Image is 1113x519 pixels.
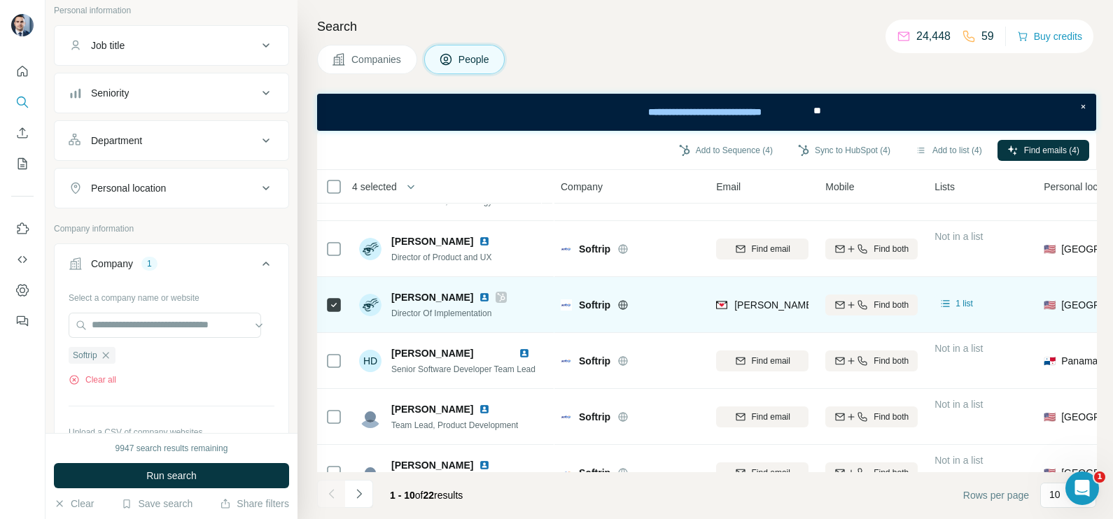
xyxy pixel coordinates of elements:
[955,297,973,310] span: 1 list
[561,355,572,367] img: Logo of Softrip
[1044,242,1056,256] span: 🇺🇸
[345,480,373,508] button: Navigate to next page
[874,355,909,367] span: Find both
[916,28,951,45] p: 24,448
[391,348,473,359] span: [PERSON_NAME]
[146,469,197,483] span: Run search
[352,180,397,194] span: 4 selected
[317,17,1096,36] h4: Search
[561,180,603,194] span: Company
[11,120,34,145] button: Enrich CSV
[479,404,490,415] img: LinkedIn logo
[579,410,610,424] span: Softrip
[716,239,808,259] button: Find email
[423,490,435,501] span: 22
[906,140,992,161] button: Add to list (4)
[874,243,909,255] span: Find both
[934,343,983,354] span: Not in a list
[115,442,228,455] div: 9947 search results remaining
[716,180,741,194] span: Email
[997,140,1089,161] button: Find emails (4)
[934,455,983,466] span: Not in a list
[579,242,610,256] span: Softrip
[55,171,288,205] button: Personal location
[752,243,790,255] span: Find email
[141,257,157,270] div: 1
[391,420,518,430] span: Team Lead, Product Development
[54,222,289,235] p: Company information
[579,466,610,480] span: Softrip
[11,308,34,334] button: Feedback
[561,467,572,478] img: Logo of Softrip
[934,231,983,242] span: Not in a list
[716,298,727,312] img: provider findymail logo
[561,243,572,255] img: Logo of Softrip
[351,52,402,66] span: Companies
[91,38,125,52] div: Job title
[317,94,1096,131] iframe: Banner
[825,406,918,427] button: Find both
[963,488,1029,502] span: Rows per page
[1024,144,1079,157] span: Find emails (4)
[359,406,381,428] img: Avatar
[479,460,490,471] img: LinkedIn logo
[391,308,491,318] span: Director Of Implementation
[91,134,142,148] div: Department
[55,247,288,286] button: Company1
[91,181,166,195] div: Personal location
[825,350,918,371] button: Find both
[55,76,288,110] button: Seniority
[391,197,492,206] span: Vice President, Technology
[1065,471,1099,505] iframe: Intercom live chat
[716,350,808,371] button: Find email
[1044,298,1056,312] span: 🇺🇸
[54,4,289,17] p: Personal information
[415,490,423,501] span: of
[825,239,918,259] button: Find both
[788,140,900,161] button: Sync to HubSpot (4)
[11,151,34,176] button: My lists
[458,52,491,66] span: People
[391,253,491,262] span: Director of Product and UX
[220,497,289,511] button: Share filters
[579,298,610,312] span: Softrip
[716,406,808,427] button: Find email
[91,86,129,100] div: Seniority
[479,236,490,247] img: LinkedIn logo
[874,467,909,479] span: Find both
[11,247,34,272] button: Use Surfe API
[1044,466,1056,480] span: 🇺🇸
[1017,27,1082,46] button: Buy credits
[69,286,274,304] div: Select a company name or website
[54,463,289,488] button: Run search
[825,294,918,315] button: Find both
[825,180,854,194] span: Mobile
[561,411,572,422] img: Logo of Softrip
[391,234,473,248] span: [PERSON_NAME]
[1061,354,1098,368] span: Panama
[669,140,783,161] button: Add to Sequence (4)
[391,364,535,374] span: Senior Software Developer Team Lead
[69,374,116,386] button: Clear all
[734,299,981,311] span: [PERSON_NAME][EMAIL_ADDRESS][DOMAIN_NAME]
[391,290,473,304] span: [PERSON_NAME]
[121,497,192,511] button: Save search
[391,458,473,472] span: [PERSON_NAME]
[752,411,790,423] span: Find email
[874,299,909,311] span: Find both
[359,462,381,484] img: Avatar
[479,292,490,303] img: LinkedIn logo
[11,59,34,84] button: Quick start
[716,462,808,483] button: Find email
[981,28,994,45] p: 59
[1094,471,1105,483] span: 1
[73,349,97,362] span: Softrip
[1044,410,1056,424] span: 🇺🇸
[579,354,610,368] span: Softrip
[359,294,381,316] img: Avatar
[69,426,274,439] p: Upload a CSV of company websites.
[752,467,790,479] span: Find email
[359,238,381,260] img: Avatar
